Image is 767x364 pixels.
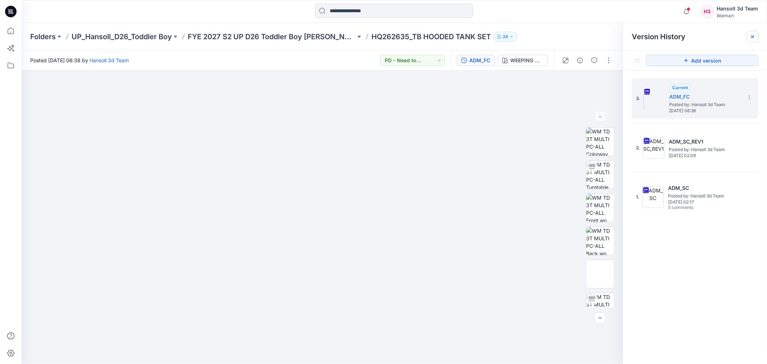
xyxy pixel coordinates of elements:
p: HQ262635_TB HOODED TANK SET [371,32,491,42]
img: WM TD 3T MULTI PC-ALL Back wo Avatar [586,227,614,255]
span: Current [672,85,688,90]
div: Hansoll 3d Team [717,4,758,13]
button: 24 [494,32,517,42]
div: Walmart [717,13,758,18]
img: WM TD 3T MULTI PC-ALL Colorway wo Avatar [586,128,614,156]
button: Details [574,55,586,66]
span: 5 comments [668,205,718,211]
span: [DATE] 02:17 [668,200,740,205]
span: Posted by: Hansoll 3d Team [668,192,740,200]
a: Folders [30,32,56,42]
div: ADM_FC [469,56,490,64]
span: [DATE] 02:09 [669,153,741,158]
span: Posted by: Hansoll 3d Team [669,101,741,108]
img: WM TD 3T MULTI PC-ALL Turntable with Avatar [586,161,614,189]
img: WM TD 3T MULTI PC-ALL Front wo Avatar [586,194,614,222]
span: Version History [632,32,685,41]
img: ADM_SC_REV1 [643,137,665,159]
span: Posted [DATE] 06:38 by [30,56,129,64]
span: 2. [636,145,640,151]
button: Show Hidden Versions [632,55,643,66]
a: UP_Hansoll_D26_Toddler Boy [72,32,172,42]
h5: ADM_FC [669,92,741,101]
img: ADM_SC [642,186,664,208]
a: Hansoll 3d Team [90,57,129,63]
span: [DATE] 06:38 [669,108,741,113]
h5: ADM_SC_REV1 [669,137,741,146]
img: WM TD 3T MULTI PC-ALL Turntable with Avatar [586,293,614,321]
button: Add version [646,55,758,66]
button: Close [750,34,755,40]
span: Posted by: Hansoll 3d Team [669,146,741,153]
button: WEEPING WILLOW [498,55,548,66]
span: 3. [636,95,640,102]
span: 1. [636,194,639,200]
h5: ADM_SC [668,184,740,192]
button: ADM_FC [457,55,495,66]
a: FYE 2027 S2 UP D26 Toddler Boy [PERSON_NAME] [188,32,356,42]
p: 24 [503,33,508,41]
div: WEEPING WILLOW [510,56,543,64]
div: H3 [701,5,714,18]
